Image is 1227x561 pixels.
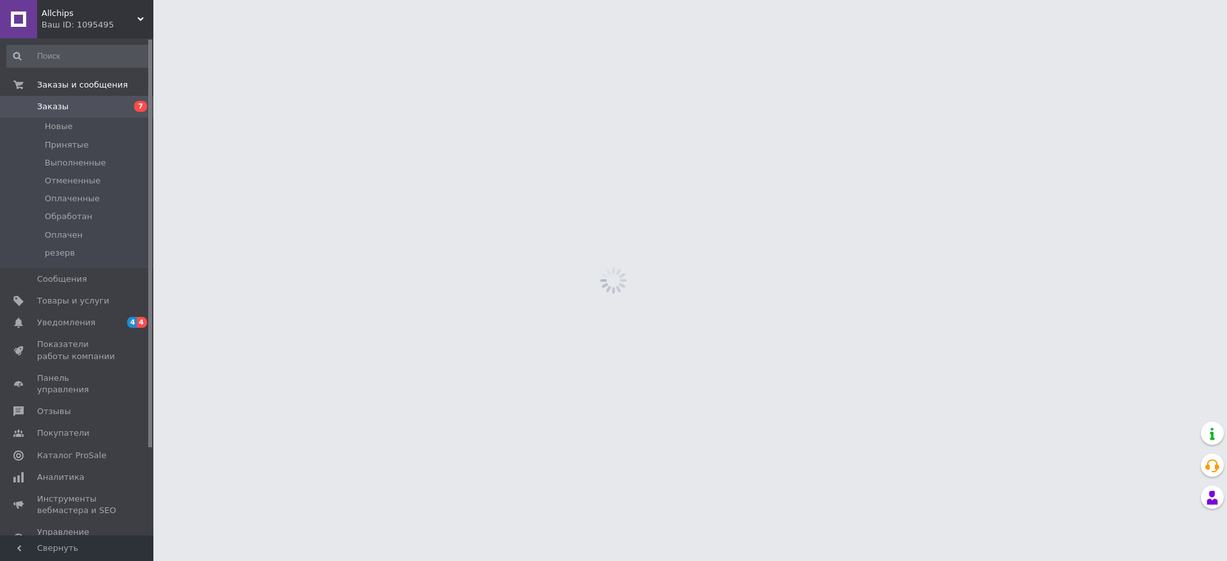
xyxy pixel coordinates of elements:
span: Аналитика [37,472,84,483]
span: Оплаченные [45,193,100,204]
span: Выполненные [45,157,106,169]
span: Управление сайтом [37,526,118,549]
span: Обработан [45,211,92,222]
span: Новые [45,121,73,132]
span: Уведомления [37,317,95,328]
span: Оплачен [45,229,82,241]
span: Инструменты вебмастера и SEO [37,493,118,516]
span: Сообщения [37,273,87,285]
span: Allchips [42,8,137,19]
span: Принятые [45,139,89,151]
span: 4 [137,317,147,328]
span: Отмененные [45,175,100,187]
span: 4 [127,317,137,328]
span: Товары и услуги [37,295,109,307]
span: Каталог ProSale [37,450,106,461]
span: Заказы и сообщения [37,79,128,91]
span: Панель управления [37,373,118,396]
span: 7 [134,101,147,112]
span: Показатели работы компании [37,339,118,362]
span: Покупатели [37,427,89,439]
span: резерв [45,247,75,259]
span: Заказы [37,101,68,112]
input: Поиск [6,45,151,68]
span: Отзывы [37,406,71,417]
div: Ваш ID: 1095495 [42,19,153,31]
